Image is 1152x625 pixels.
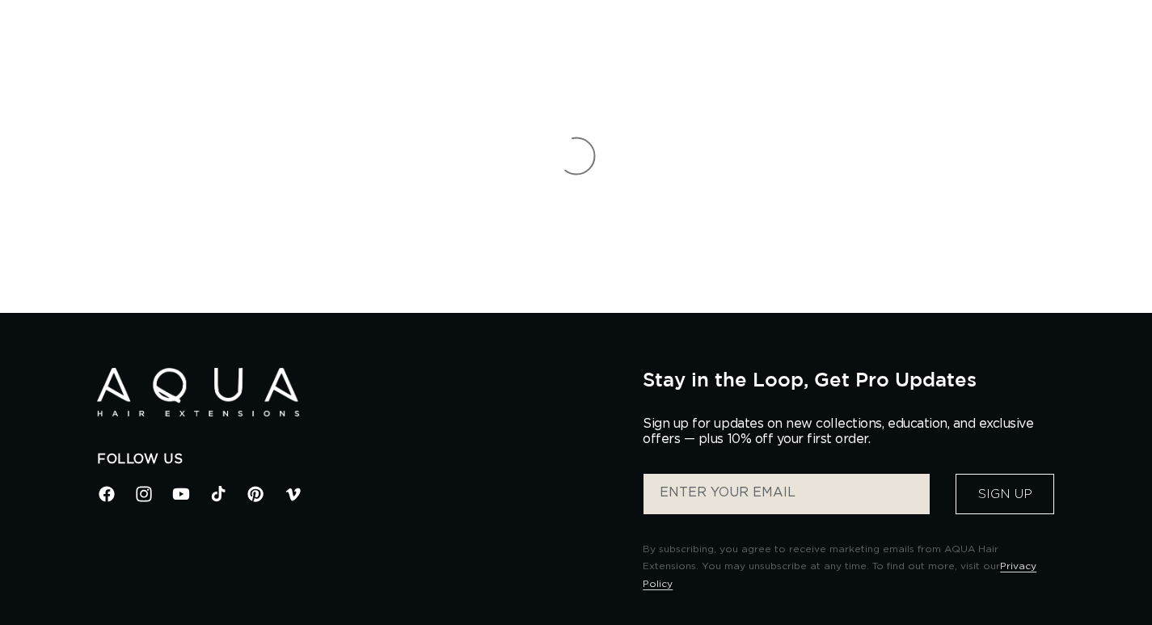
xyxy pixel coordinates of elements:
img: Aqua Hair Extensions [97,368,299,417]
input: ENTER YOUR EMAIL [644,474,930,514]
p: Sign up for updates on new collections, education, and exclusive offers — plus 10% off your first... [643,416,1047,447]
a: Privacy Policy [643,561,1036,589]
h2: Stay in the Loop, Get Pro Updates [643,368,1055,391]
p: By subscribing, you agree to receive marketing emails from AQUA Hair Extensions. You may unsubscr... [643,541,1055,593]
button: Sign Up [956,474,1054,514]
h2: Follow Us [97,451,618,468]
